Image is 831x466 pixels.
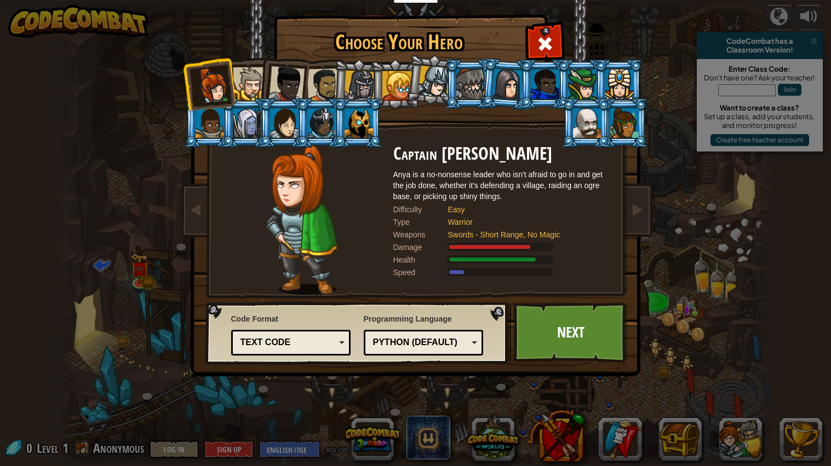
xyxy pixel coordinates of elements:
li: Hattori Hanzō [405,53,459,107]
li: Omarn Brewstone [480,57,532,110]
div: Weapons [393,229,448,240]
div: Health [393,254,448,265]
li: Senick Steelclaw [445,59,494,109]
span: Programming Language [364,313,484,324]
li: Gordon the Stalwart [519,59,569,109]
li: Sir Tharin Thunderfist [221,57,271,107]
div: Damage [393,242,448,253]
li: Amara Arrowhead [331,58,383,110]
li: Miss Hushbaum [370,59,420,109]
li: Zana Woodheart [599,98,648,148]
div: Text code [240,336,335,349]
li: Pender Spellbane [594,59,643,109]
li: Arryn Stonewall [184,98,233,148]
li: Ritic the Cold [333,98,382,148]
li: Okar Stompfoot [561,98,611,148]
li: Nalfar Cryptor [221,98,271,148]
div: Speed [393,267,448,278]
div: Moves at 6 meters per second. [393,267,612,278]
a: Next [514,302,628,363]
img: captain-pose.png [266,144,337,295]
li: Usara Master Wizard [296,98,345,148]
img: language-selector-background.png [205,302,511,365]
div: Deals 120% of listed Warrior weapon damage. [393,242,612,253]
h1: Choose Your Hero [276,31,523,54]
div: Gains 140% of listed Warrior armor health. [393,254,612,265]
div: Warrior [448,217,601,228]
span: Code Format [231,313,351,324]
div: Python (Default) [373,336,468,349]
li: Naria of the Leaf [557,59,606,109]
div: Easy [448,204,601,215]
li: Alejandro the Duelist [295,59,346,109]
li: Lady Ida Justheart [256,55,310,109]
div: Swords - Short Range, No Magic [448,229,601,240]
div: Anya is a no-nonsense leader who isn't afraid to go in and get the job done, whether it's defendi... [393,169,612,202]
h2: Captain [PERSON_NAME] [393,144,612,164]
li: Captain Anya Weston [182,57,236,110]
div: Type [393,217,448,228]
li: Illia Shieldsmith [259,98,308,148]
div: Difficulty [393,204,448,215]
